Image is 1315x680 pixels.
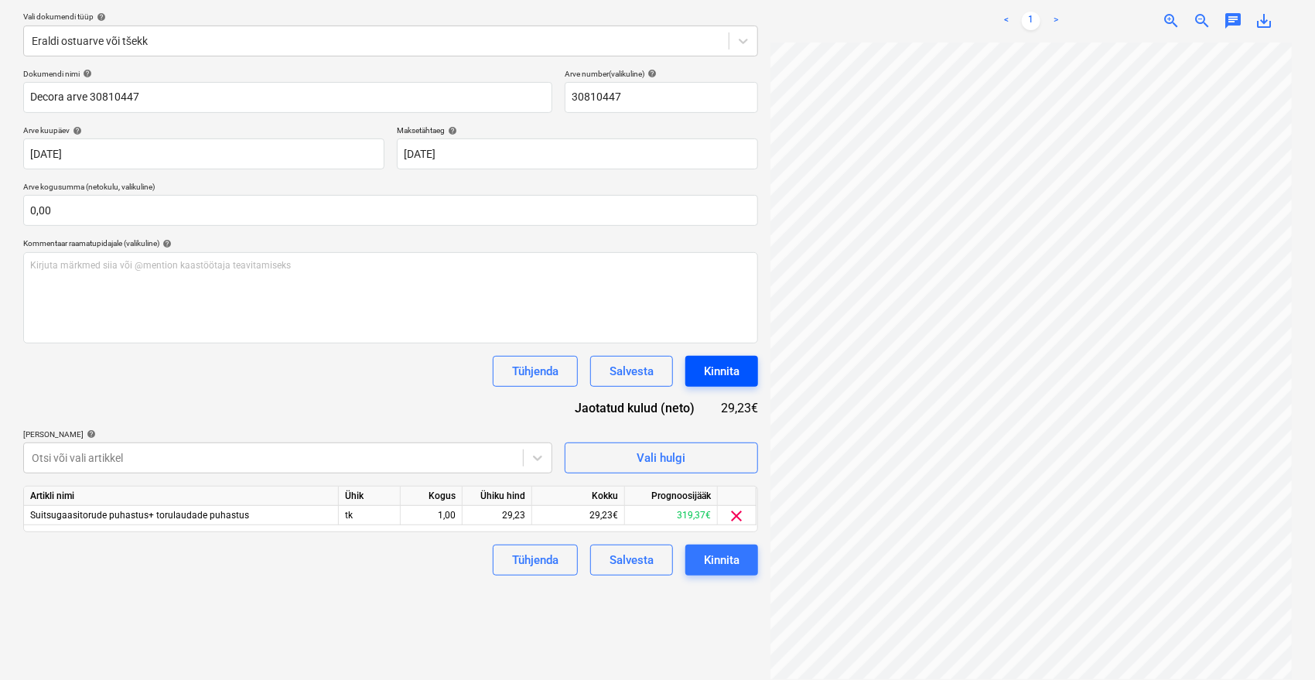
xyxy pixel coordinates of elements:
[70,126,82,135] span: help
[23,195,758,226] input: Arve kogusumma (netokulu, valikuline)
[469,506,525,525] div: 29,23
[625,506,718,525] div: 319,37€
[30,510,249,521] span: Suitsugaasitorude puhastus+ torulaudade puhastus
[407,506,456,525] div: 1,00
[23,125,384,135] div: Arve kuupäev
[997,12,1016,30] a: Previous page
[493,356,578,387] button: Tühjenda
[84,429,96,439] span: help
[1224,12,1242,30] span: chat
[685,356,758,387] button: Kinnita
[637,448,685,468] div: Vali hulgi
[1047,12,1065,30] a: Next page
[24,487,339,506] div: Artikli nimi
[1022,12,1040,30] a: Page 1 is your current page
[23,429,552,439] div: [PERSON_NAME]
[23,69,552,79] div: Dokumendi nimi
[397,138,758,169] input: Tähtaega pole määratud
[625,487,718,506] div: Prognoosijääk
[590,356,673,387] button: Salvesta
[23,182,758,195] p: Arve kogusumma (netokulu, valikuline)
[610,550,654,570] div: Salvesta
[644,69,657,78] span: help
[685,545,758,576] button: Kinnita
[23,238,758,248] div: Kommentaar raamatupidajale (valikuline)
[23,82,552,113] input: Dokumendi nimi
[159,239,172,248] span: help
[610,361,654,381] div: Salvesta
[94,12,106,22] span: help
[532,487,625,506] div: Kokku
[590,545,673,576] button: Salvesta
[704,361,739,381] div: Kinnita
[1255,12,1273,30] span: save_alt
[1193,12,1211,30] span: zoom_out
[1162,12,1180,30] span: zoom_in
[512,550,558,570] div: Tühjenda
[565,69,758,79] div: Arve number (valikuline)
[557,399,719,417] div: Jaotatud kulud (neto)
[532,506,625,525] div: 29,23€
[719,399,758,417] div: 29,23€
[23,12,758,22] div: Vali dokumendi tüüp
[512,361,558,381] div: Tühjenda
[80,69,92,78] span: help
[704,550,739,570] div: Kinnita
[339,506,401,525] div: tk
[445,126,457,135] span: help
[23,138,384,169] input: Arve kuupäeva pole määratud.
[397,125,758,135] div: Maksetähtaeg
[565,82,758,113] input: Arve number
[565,443,758,473] button: Vali hulgi
[463,487,532,506] div: Ühiku hind
[401,487,463,506] div: Kogus
[339,487,401,506] div: Ühik
[728,507,746,525] span: clear
[493,545,578,576] button: Tühjenda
